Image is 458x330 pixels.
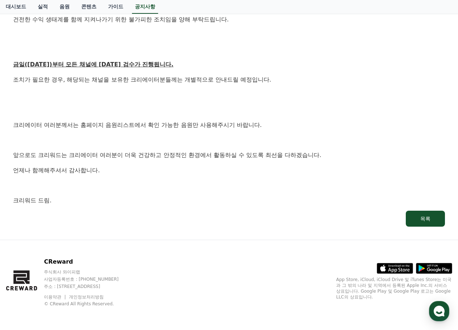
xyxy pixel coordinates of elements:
[13,61,173,68] u: 금일([DATE])부터 모든 채널에 [DATE] 검수가 진행됩니다.
[44,284,132,289] p: 주소 : [STREET_ADDRESS]
[23,241,27,247] span: 홈
[69,294,104,300] a: 개인정보처리방침
[94,230,139,248] a: 설정
[13,166,445,175] p: 언제나 함께해주셔서 감사합니다.
[66,241,75,247] span: 대화
[2,230,48,248] a: 홈
[44,276,132,282] p: 사업자등록번호 : [PHONE_NUMBER]
[406,211,445,227] button: 목록
[13,196,445,205] p: 크리워드 드림.
[44,301,132,307] p: © CReward All Rights Reserved.
[44,257,132,266] p: CReward
[336,277,452,300] p: App Store, iCloud, iCloud Drive 및 iTunes Store는 미국과 그 밖의 나라 및 지역에서 등록된 Apple Inc.의 서비스 상표입니다. Goo...
[13,211,445,227] a: 목록
[420,215,430,222] div: 목록
[44,269,132,275] p: 주식회사 와이피랩
[48,230,94,248] a: 대화
[13,75,445,84] p: 조치가 필요한 경우, 해당되는 채널을 보유한 크리에이터분들께는 개별적으로 안내드릴 예정입니다.
[112,241,121,247] span: 설정
[44,294,67,300] a: 이용약관
[13,120,445,130] p: 크리에이터 여러분께서는 홈페이지 음원리스트에서 확인 가능한 음원만 사용해주시기 바랍니다.
[13,15,445,24] p: 건전한 수익 생태계를 함께 지켜나가기 위한 불가피한 조치임을 양해 부탁드립니다.
[13,150,445,160] p: 앞으로도 크리워드는 크리에이터 여러분이 더욱 건강하고 안정적인 환경에서 활동하실 수 있도록 최선을 다하겠습니다.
